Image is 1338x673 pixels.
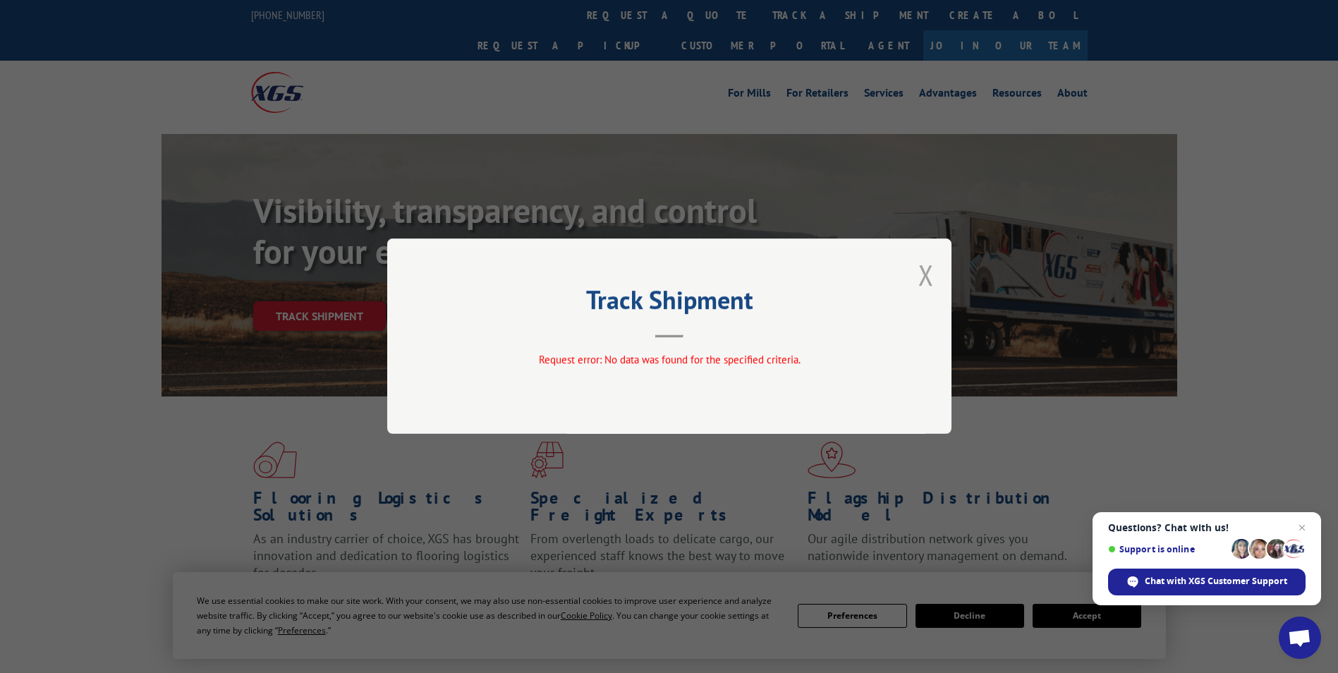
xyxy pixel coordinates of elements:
[1294,519,1310,536] span: Close chat
[538,353,800,367] span: Request error: No data was found for the specified criteria.
[1145,575,1287,588] span: Chat with XGS Customer Support
[1108,522,1306,533] span: Questions? Chat with us!
[1108,569,1306,595] div: Chat with XGS Customer Support
[1108,544,1227,554] span: Support is online
[458,290,881,317] h2: Track Shipment
[918,256,934,293] button: Close modal
[1279,617,1321,659] div: Open chat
